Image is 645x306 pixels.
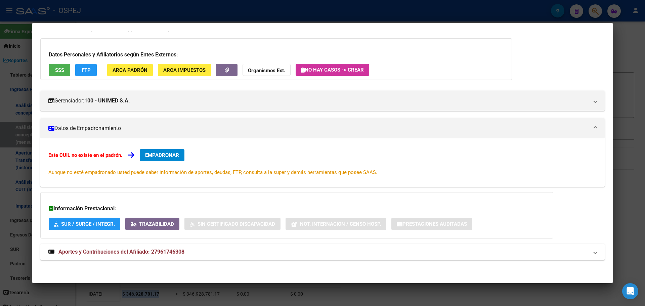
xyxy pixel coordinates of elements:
[40,138,605,187] div: Datos de Empadronamiento
[40,244,605,260] mat-expansion-panel-header: Aportes y Contribuciones del Afiliado: 27961746308
[58,249,184,255] span: Aportes y Contribuciones del Afiliado: 27961746308
[248,68,285,74] strong: Organismos Ext.
[301,67,364,73] span: No hay casos -> Crear
[84,97,130,105] strong: 100 - UNIMED S.A.
[243,64,291,76] button: Organismos Ext.
[198,221,275,227] span: Sin Certificado Discapacidad
[48,124,589,132] mat-panel-title: Datos de Empadronamiento
[391,218,472,230] button: Prestaciones Auditadas
[61,221,115,227] span: SUR / SURGE / INTEGR.
[163,67,206,73] span: ARCA Impuestos
[48,152,122,158] strong: Este CUIL no existe en el padrón.
[286,218,386,230] button: Not. Internacion / Censo Hosp.
[49,64,70,76] button: SSS
[113,67,147,73] span: ARCA Padrón
[145,152,179,158] span: EMPADRONAR
[48,97,589,105] mat-panel-title: Gerenciador:
[300,221,381,227] span: Not. Internacion / Censo Hosp.
[48,169,377,175] span: Aunque no esté empadronado usted puede saber información de aportes, deudas, FTP, consulta a la s...
[296,64,369,76] button: No hay casos -> Crear
[622,283,638,299] div: Open Intercom Messenger
[402,221,467,227] span: Prestaciones Auditadas
[49,51,504,59] h3: Datos Personales y Afiliatorios según Entes Externos:
[40,91,605,111] mat-expansion-panel-header: Gerenciador:100 - UNIMED S.A.
[184,218,281,230] button: Sin Certificado Discapacidad
[40,118,605,138] mat-expansion-panel-header: Datos de Empadronamiento
[140,149,184,161] button: EMPADRONAR
[55,67,64,73] span: SSS
[107,64,153,76] button: ARCA Padrón
[82,67,91,73] span: FTP
[49,205,545,213] h3: Información Prestacional:
[75,64,97,76] button: FTP
[49,218,120,230] button: SUR / SURGE / INTEGR.
[139,221,174,227] span: Trazabilidad
[125,218,179,230] button: Trazabilidad
[158,64,211,76] button: ARCA Impuestos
